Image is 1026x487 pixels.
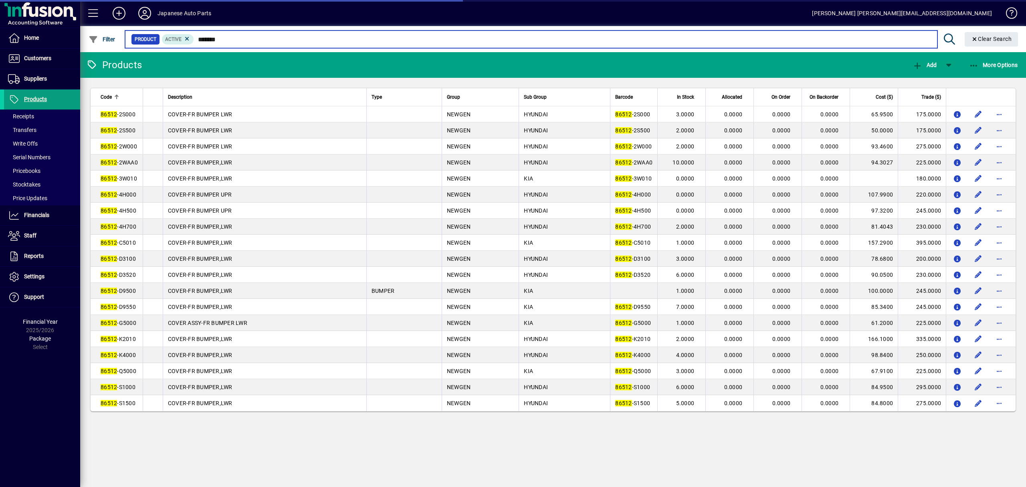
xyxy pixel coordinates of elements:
[972,333,985,345] button: Edit
[615,207,632,214] em: 86512
[993,252,1006,265] button: More options
[993,317,1006,329] button: More options
[615,111,632,118] em: 86512
[724,159,743,166] span: 0.0000
[101,336,136,342] span: -K2010
[524,223,548,230] span: HYUNDAI
[898,251,946,267] td: 200.0000
[676,304,695,310] span: 7.0000
[972,349,985,361] button: Edit
[898,170,946,187] td: 180.0000
[898,299,946,315] td: 245.0000
[615,223,632,230] em: 86512
[101,143,117,150] em: 86512
[898,331,946,347] td: 335.0000
[168,207,232,214] span: COVER-FR BUMPER UPR
[101,159,117,166] em: 86512
[447,272,471,278] span: NEWGEN
[168,111,232,118] span: COVER-FR BUMPER LWR
[676,256,695,262] span: 3.0000
[524,93,547,101] span: Sub Group
[24,75,47,82] span: Suppliers
[4,178,80,191] a: Stocktakes
[724,111,743,118] span: 0.0000
[168,320,247,326] span: COVER ASSY-FR BUMPER LWR
[724,223,743,230] span: 0.0000
[135,35,156,43] span: Product
[972,108,985,121] button: Edit
[24,34,39,41] span: Home
[820,111,839,118] span: 0.0000
[24,232,36,239] span: Staff
[4,267,80,287] a: Settings
[898,235,946,251] td: 395.0000
[615,272,632,278] em: 86512
[615,93,652,101] div: Barcode
[168,239,232,246] span: COVER-FR BUMPER,LWR
[993,204,1006,217] button: More options
[993,124,1006,137] button: More options
[8,195,47,201] span: Price Updates
[4,69,80,89] a: Suppliers
[101,127,135,134] span: -2S500
[965,32,1018,47] button: Clear
[101,320,136,326] span: -G5000
[724,175,743,182] span: 0.0000
[4,110,80,123] a: Receipts
[4,287,80,307] a: Support
[132,6,158,20] button: Profile
[4,164,80,178] a: Pricebooks
[4,205,80,225] a: Financials
[615,175,632,182] em: 86512
[820,239,839,246] span: 0.0000
[993,349,1006,361] button: More options
[615,143,652,150] span: -2W000
[447,288,471,294] span: NEWGEN
[24,212,49,218] span: Financials
[29,335,51,342] span: Package
[4,28,80,48] a: Home
[101,191,117,198] em: 86512
[772,127,791,134] span: 0.0000
[101,239,117,246] em: 86512
[447,256,471,262] span: NEWGEN
[820,320,839,326] span: 0.0000
[89,36,115,43] span: Filter
[676,239,695,246] span: 1.0000
[447,223,471,230] span: NEWGEN
[615,336,650,342] span: -K2010
[101,207,136,214] span: -4H500
[876,93,893,101] span: Cost ($)
[372,93,437,101] div: Type
[24,253,44,259] span: Reports
[724,272,743,278] span: 0.0000
[615,159,652,166] span: -2WAA0
[772,175,791,182] span: 0.0000
[101,272,136,278] span: -D3520
[106,6,132,20] button: Add
[993,397,1006,410] button: More options
[101,159,138,166] span: -2WAA0
[972,220,985,233] button: Edit
[662,93,701,101] div: In Stock
[101,288,136,294] span: -D9500
[4,246,80,266] a: Reports
[524,288,533,294] span: KIA
[724,288,743,294] span: 0.0000
[87,32,117,47] button: Filter
[850,331,898,347] td: 166.1000
[168,223,232,230] span: COVER-FR BUMPER,LWR
[101,304,136,310] span: -D9550
[850,154,898,170] td: 94.3027
[972,268,985,281] button: Edit
[724,191,743,198] span: 0.0000
[101,143,137,150] span: -2W000
[913,62,937,68] span: Add
[101,256,136,262] span: -D3100
[8,127,36,133] span: Transfers
[772,159,791,166] span: 0.0000
[772,191,791,198] span: 0.0000
[850,235,898,251] td: 157.2900
[993,381,1006,394] button: More options
[759,93,798,101] div: On Order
